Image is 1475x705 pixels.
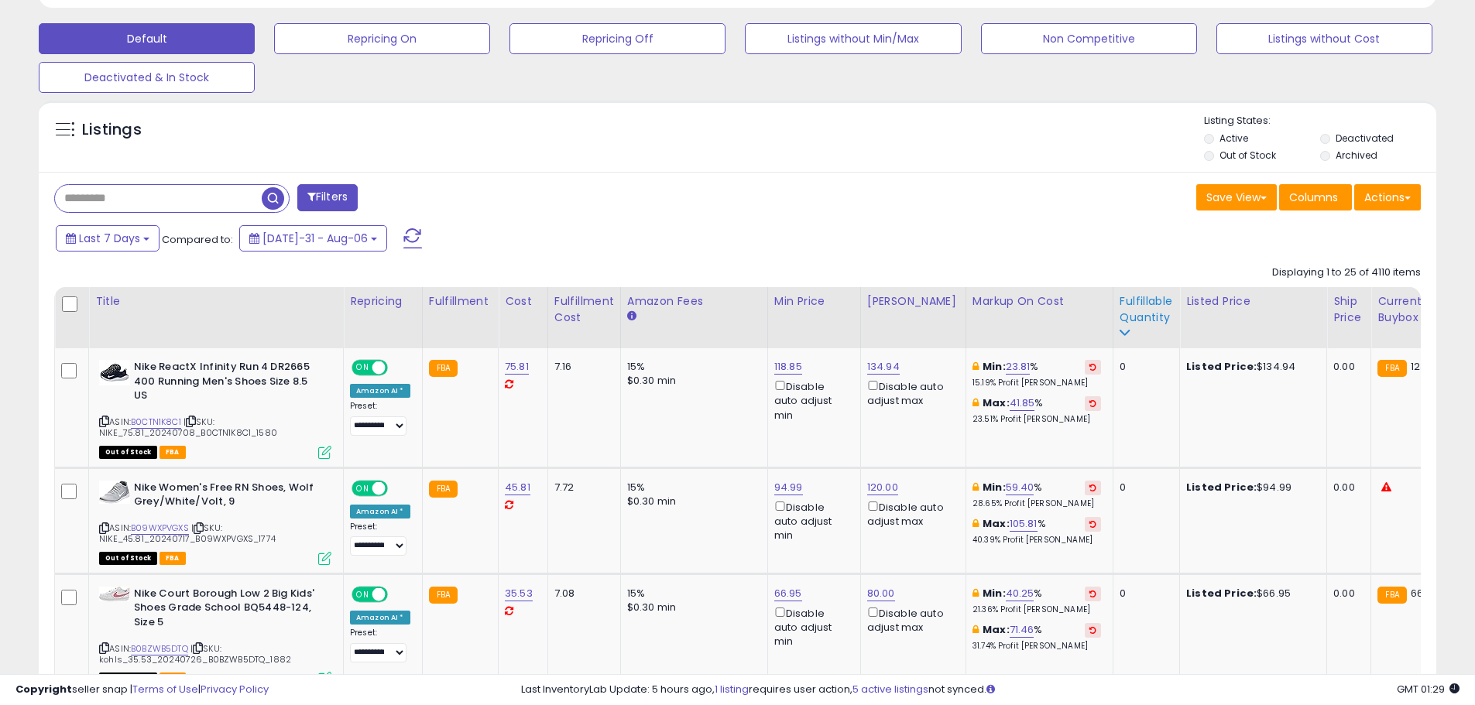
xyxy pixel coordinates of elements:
div: Markup on Cost [972,293,1106,310]
div: Preset: [350,401,410,436]
div: Disable auto adjust max [867,498,954,529]
p: 28.65% Profit [PERSON_NAME] [972,498,1101,509]
a: Privacy Policy [201,682,269,696]
span: ON [353,361,372,375]
a: 94.99 [774,480,803,495]
div: % [972,360,1101,388]
button: Default [39,23,255,54]
span: FBA [160,552,186,565]
span: Last 7 Days [79,231,140,246]
span: OFF [386,361,410,375]
button: Listings without Min/Max [745,23,961,54]
a: B0CTN1K8C1 [131,416,181,429]
b: Max: [983,395,1010,410]
img: 41V+1gScBYL._SL40_.jpg [99,587,130,601]
div: Min Price [774,293,854,310]
b: Listed Price: [1186,586,1257,601]
a: 40.25 [1006,586,1034,601]
div: 0 [1120,587,1168,601]
div: Cost [505,293,541,310]
div: 0.00 [1333,481,1359,495]
div: ASIN: [99,481,331,563]
div: 0 [1120,360,1168,374]
small: FBA [429,360,458,377]
div: Listed Price [1186,293,1320,310]
div: 0.00 [1333,360,1359,374]
a: 66.95 [774,586,802,601]
label: Out of Stock [1219,149,1276,162]
b: Max: [983,622,1010,637]
b: Listed Price: [1186,480,1257,495]
label: Deactivated [1336,132,1394,145]
span: FBA [160,446,186,459]
button: Listings without Cost [1216,23,1432,54]
span: [DATE]-31 - Aug-06 [262,231,368,246]
span: 123.77 [1411,359,1440,374]
div: 7.16 [554,360,609,374]
small: FBA [1377,360,1406,377]
a: 45.81 [505,480,530,495]
span: OFF [386,587,410,601]
div: ASIN: [99,360,331,457]
label: Archived [1336,149,1377,162]
span: Compared to: [162,232,233,247]
div: % [972,396,1101,425]
b: Min: [983,586,1006,601]
div: $66.95 [1186,587,1315,601]
div: 15% [627,360,756,374]
b: Listed Price: [1186,359,1257,374]
span: All listings that are currently out of stock and unavailable for purchase on Amazon [99,552,157,565]
div: 0.00 [1333,587,1359,601]
span: OFF [386,481,410,495]
div: Disable auto adjust min [774,604,849,649]
div: % [972,517,1101,546]
img: 41s9jDDBgNL._SL40_.jpg [99,360,130,385]
div: Preset: [350,522,410,556]
p: 23.51% Profit [PERSON_NAME] [972,414,1101,425]
a: 120.00 [867,480,898,495]
a: 134.94 [867,359,900,375]
div: Amazon AI * [350,611,410,625]
a: 75.81 [505,359,529,375]
div: % [972,587,1101,615]
b: Nike Women's Free RN Shoes, Wolf Grey/White/Volt, 9 [134,481,322,513]
span: | SKU: kohls_35.53_20240726_B0BZWB5DTQ_1882 [99,642,291,666]
th: The percentage added to the cost of goods (COGS) that forms the calculator for Min & Max prices. [966,287,1113,348]
button: Columns [1279,184,1352,210]
a: 1 listing [715,682,749,696]
small: Amazon Fees. [627,310,636,323]
button: [DATE]-31 - Aug-06 [239,225,387,252]
strong: Copyright [15,682,72,696]
div: Last InventoryLab Update: 5 hours ago, requires user action, not synced. [521,683,1460,697]
div: Fulfillment [429,293,492,310]
div: 0 [1120,481,1168,495]
span: 2025-08-14 01:29 GMT [1397,682,1460,696]
img: 41JeHDCah5L._SL40_.jpg [99,481,130,504]
div: ASIN: [99,587,331,684]
div: $0.30 min [627,495,756,508]
div: Fulfillable Quantity [1120,293,1173,326]
a: 118.85 [774,359,802,375]
span: 66.95 [1411,586,1439,601]
div: Amazon AI * [350,505,410,518]
div: $134.94 [1186,360,1315,374]
div: Repricing [350,293,416,310]
div: 15% [627,481,756,495]
div: Preset: [350,628,410,662]
p: 31.74% Profit [PERSON_NAME] [972,641,1101,652]
a: 105.81 [1010,516,1038,532]
p: 15.19% Profit [PERSON_NAME] [972,378,1101,388]
b: Min: [983,359,1006,374]
button: Last 7 Days [56,225,160,252]
span: | SKU: NIKE_75.81_20240708_B0CTN1K8C1_1580 [99,416,277,439]
p: 40.39% Profit [PERSON_NAME] [972,535,1101,546]
div: Disable auto adjust max [867,378,954,408]
a: 23.81 [1006,359,1031,375]
div: Amazon AI * [350,384,410,398]
a: B0BZWB5DTQ [131,642,188,655]
span: ON [353,587,372,601]
a: 41.85 [1010,395,1035,411]
b: Nike ReactX Infinity Run 4 DR2665 400 Running Men's Shoes Size 8.5 US [134,360,322,407]
button: Deactivated & In Stock [39,62,255,93]
button: Filters [297,184,358,211]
